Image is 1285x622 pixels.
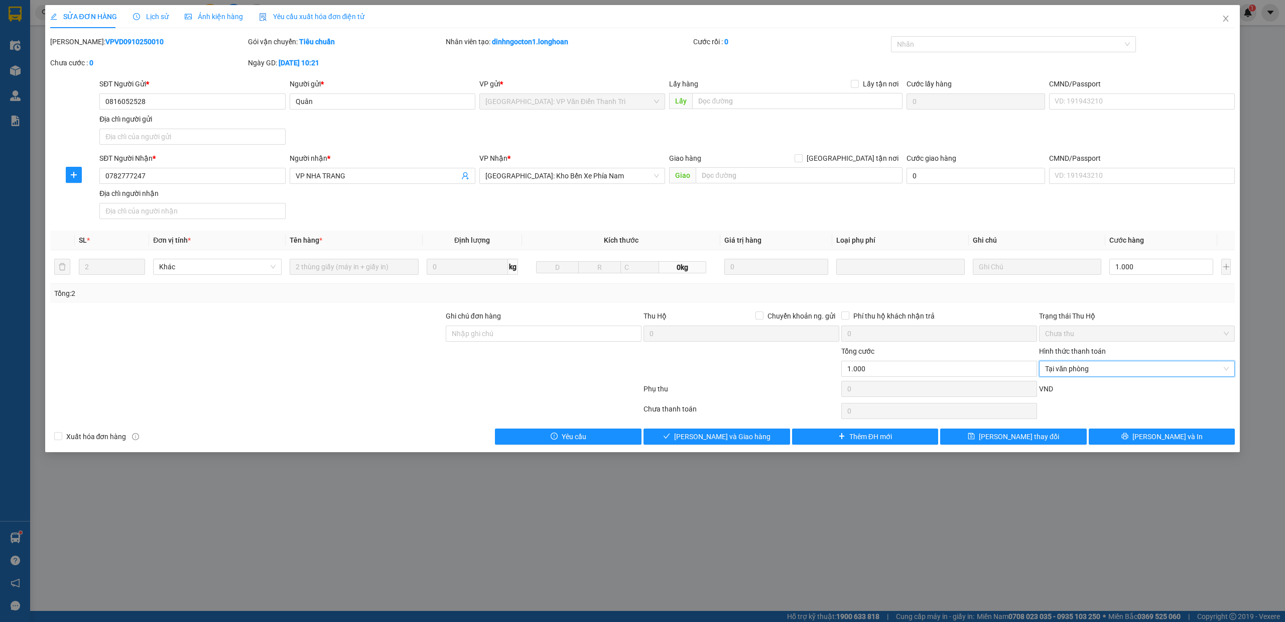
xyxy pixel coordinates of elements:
[290,236,322,244] span: Tên hàng
[644,429,790,445] button: check[PERSON_NAME] và Giao hàng
[724,259,828,275] input: 0
[669,80,698,88] span: Lấy hàng
[907,154,956,162] label: Cước giao hàng
[185,13,243,21] span: Ảnh kiện hàng
[969,231,1105,250] th: Ghi chú
[99,78,285,89] div: SĐT Người Gửi
[479,78,665,89] div: VP gửi
[763,310,839,322] span: Chuyển khoản ng. gửi
[99,114,285,125] div: Địa chỉ người gửi
[99,203,285,219] input: Địa chỉ của người nhận
[1212,5,1240,33] button: Close
[133,13,140,20] span: clock-circle
[248,57,444,68] div: Ngày GD:
[669,167,696,183] span: Giao
[642,403,840,421] div: Chưa thanh toán
[1039,347,1106,355] label: Hình thức thanh toán
[1109,236,1144,244] span: Cước hàng
[62,431,131,442] span: Xuất hóa đơn hàng
[693,36,889,47] div: Cước rồi :
[290,153,475,164] div: Người nhận
[832,231,969,250] th: Loại phụ phí
[454,236,490,244] span: Định lượng
[479,154,507,162] span: VP Nhận
[1049,153,1235,164] div: CMND/Passport
[644,312,667,320] span: Thu Hộ
[968,433,975,441] span: save
[724,38,728,46] b: 0
[578,261,621,273] input: R
[54,288,495,299] div: Tổng: 2
[907,93,1045,110] input: Cước lấy hàng
[446,36,691,47] div: Nhân viên tạo:
[907,80,952,88] label: Cước lấy hàng
[841,347,874,355] span: Tổng cước
[99,153,285,164] div: SĐT Người Nhận
[536,261,579,273] input: D
[508,259,518,275] span: kg
[290,259,418,275] input: VD: Bàn, Ghế
[604,236,638,244] span: Kích thước
[551,433,558,441] span: exclamation-circle
[1221,259,1231,275] button: plus
[133,13,169,21] span: Lịch sử
[674,431,770,442] span: [PERSON_NAME] và Giao hàng
[1132,431,1203,442] span: [PERSON_NAME] và In
[849,431,892,442] span: Thêm ĐH mới
[485,168,659,183] span: Nha Trang: Kho Bến Xe Phía Nam
[290,78,475,89] div: Người gửi
[50,13,117,21] span: SỬA ĐƠN HÀNG
[792,429,939,445] button: plusThêm ĐH mới
[859,78,903,89] span: Lấy tận nơi
[1045,361,1229,376] span: Tại văn phòng
[105,38,164,46] b: VPVD0910250010
[562,431,586,442] span: Yêu cầu
[803,153,903,164] span: [GEOGRAPHIC_DATA] tận nơi
[54,259,70,275] button: delete
[1045,326,1229,341] span: Chưa thu
[446,312,501,320] label: Ghi chú đơn hàng
[663,433,670,441] span: check
[724,236,761,244] span: Giá trị hàng
[259,13,365,21] span: Yêu cầu xuất hóa đơn điện tử
[50,13,57,20] span: edit
[838,433,845,441] span: plus
[1039,385,1053,393] span: VND
[669,154,701,162] span: Giao hàng
[259,13,267,21] img: icon
[1089,429,1235,445] button: printer[PERSON_NAME] và In
[1039,310,1235,322] div: Trạng thái Thu Hộ
[185,13,192,20] span: picture
[279,59,319,67] b: [DATE] 10:21
[66,167,82,183] button: plus
[159,259,276,274] span: Khác
[973,259,1101,275] input: Ghi Chú
[79,236,87,244] span: SL
[1049,78,1235,89] div: CMND/Passport
[642,383,840,401] div: Phụ thu
[153,236,191,244] span: Đơn vị tính
[50,57,246,68] div: Chưa cước :
[620,261,659,273] input: C
[446,326,641,342] input: Ghi chú đơn hàng
[659,261,706,273] span: 0kg
[907,168,1045,184] input: Cước giao hàng
[248,36,444,47] div: Gói vận chuyển:
[50,36,246,47] div: [PERSON_NAME]:
[979,431,1059,442] span: [PERSON_NAME] thay đổi
[849,310,939,322] span: Phí thu hộ khách nhận trả
[495,429,641,445] button: exclamation-circleYêu cầu
[299,38,335,46] b: Tiêu chuẩn
[940,429,1087,445] button: save[PERSON_NAME] thay đổi
[696,167,903,183] input: Dọc đường
[461,172,469,180] span: user-add
[66,171,81,179] span: plus
[485,94,659,109] span: Hà Nội: VP Văn Điển Thanh Trì
[1222,15,1230,23] span: close
[99,129,285,145] input: Địa chỉ của người gửi
[692,93,903,109] input: Dọc đường
[99,188,285,199] div: Địa chỉ người nhận
[492,38,568,46] b: dinhngocton1.longhoan
[1121,433,1128,441] span: printer
[89,59,93,67] b: 0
